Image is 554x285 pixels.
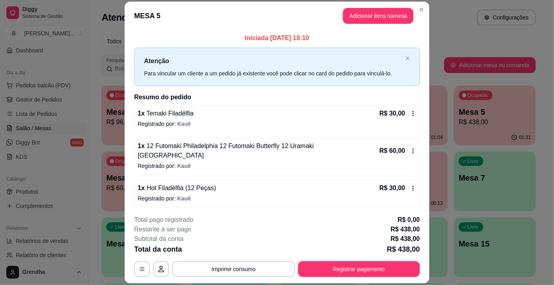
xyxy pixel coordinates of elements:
[125,2,429,30] header: MESA 5
[145,185,216,191] span: Hot Filadélfia (12 Peças)
[138,183,216,193] p: 1 x
[415,3,428,16] button: Close
[343,8,414,24] button: Adicionar itens namesa
[172,261,295,277] button: Imprimir consumo
[138,142,314,159] span: 12 Futomaki Philadelphia 12 Futomaki Butterfly 12 Uramaki [GEOGRAPHIC_DATA]
[138,194,416,202] p: Registrado por:
[134,225,191,234] p: Restante à ser pago
[138,120,416,128] p: Registrado por:
[379,109,405,118] p: R$ 30,00
[145,110,194,117] span: Temaki Filadélfia
[379,146,405,156] p: R$ 60,00
[398,215,420,225] p: R$ 0,00
[390,234,420,244] p: R$ 438,00
[387,244,420,255] p: R$ 438,00
[405,56,410,61] button: close
[390,225,420,234] p: R$ 438,00
[138,162,416,170] p: Registrado por:
[144,69,402,78] div: Para vincular um cliente a um pedido já existente você pode clicar no card do pedido para vinculá...
[177,195,191,202] span: Kauê
[144,56,402,66] p: Atenção
[138,141,378,160] p: 1 x
[134,215,193,225] p: Total pago registrado
[134,234,184,244] p: Subtotal da conta
[177,121,191,127] span: Kauê
[298,261,420,277] button: Registrar pagamento
[134,33,420,43] p: Iniciada [DATE] 18:10
[134,244,182,255] p: Total da conta
[138,109,194,118] p: 1 x
[134,92,420,102] h2: Resumo do pedido
[177,163,191,169] span: Kauê
[379,183,405,193] p: R$ 30,00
